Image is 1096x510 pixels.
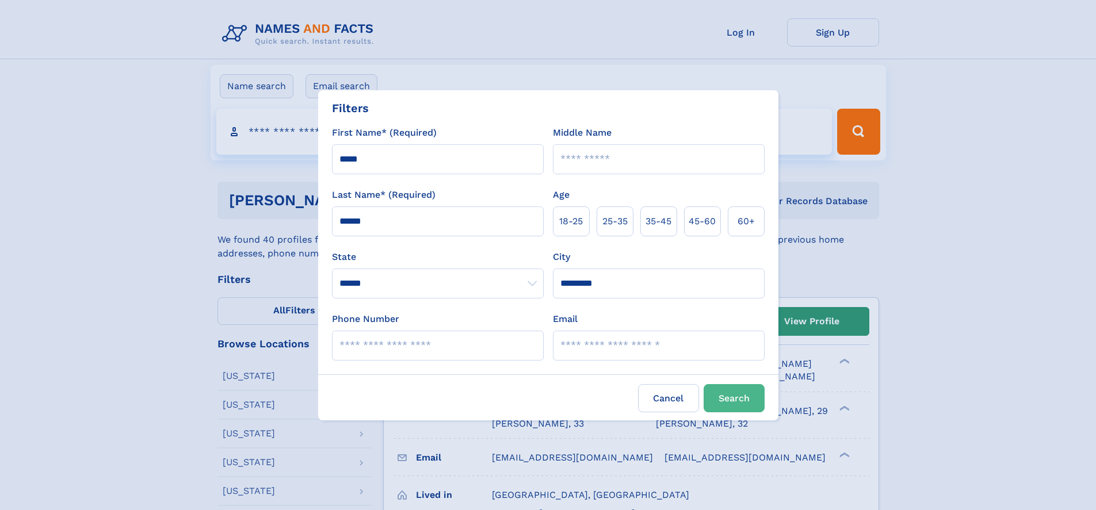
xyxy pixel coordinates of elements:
label: First Name* (Required) [332,126,437,140]
span: 45‑60 [689,214,716,228]
span: 35‑45 [646,214,671,228]
button: Search [704,384,765,412]
span: 18‑25 [559,214,583,228]
label: Phone Number [332,312,399,326]
label: City [553,250,570,264]
div: Filters [332,99,369,117]
label: Last Name* (Required) [332,188,436,202]
label: Middle Name [553,126,612,140]
label: Cancel [638,384,699,412]
span: 60+ [738,214,755,228]
label: State [332,250,544,264]
label: Email [553,312,578,326]
span: 25‑35 [602,214,628,228]
label: Age [553,188,570,202]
